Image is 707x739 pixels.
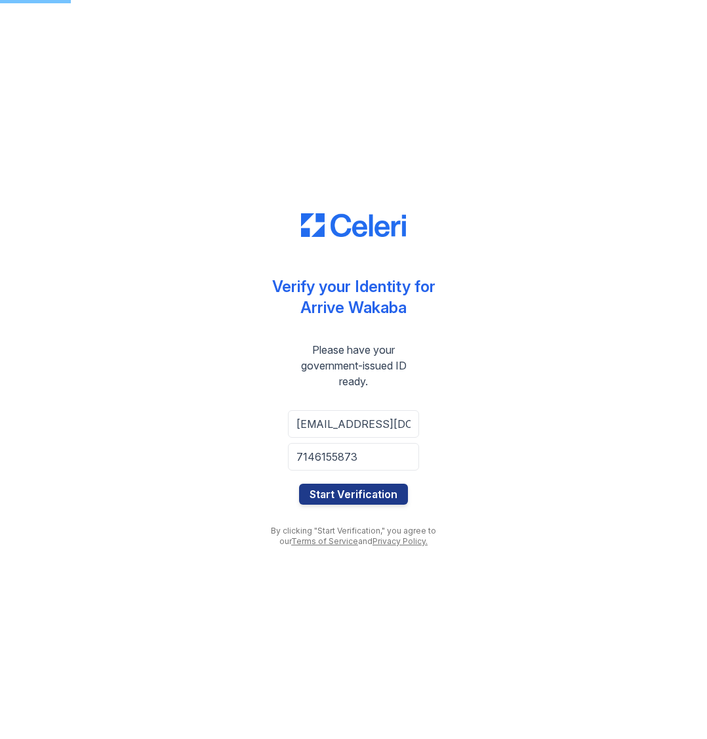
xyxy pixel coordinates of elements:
[272,276,435,318] div: Verify your Identity for Arrive Wakaba
[299,484,408,505] button: Start Verification
[301,213,406,237] img: CE_Logo_Blue-a8612792a0a2168367f1c8372b55b34899dd931a85d93a1a3d3e32e68fde9ad4.png
[262,526,445,547] div: By clicking "Start Verification," you agree to our and
[291,536,358,546] a: Terms of Service
[262,342,445,389] div: Please have your government-issued ID ready.
[288,410,419,438] input: Email
[288,443,419,471] input: Phone
[373,536,428,546] a: Privacy Policy.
